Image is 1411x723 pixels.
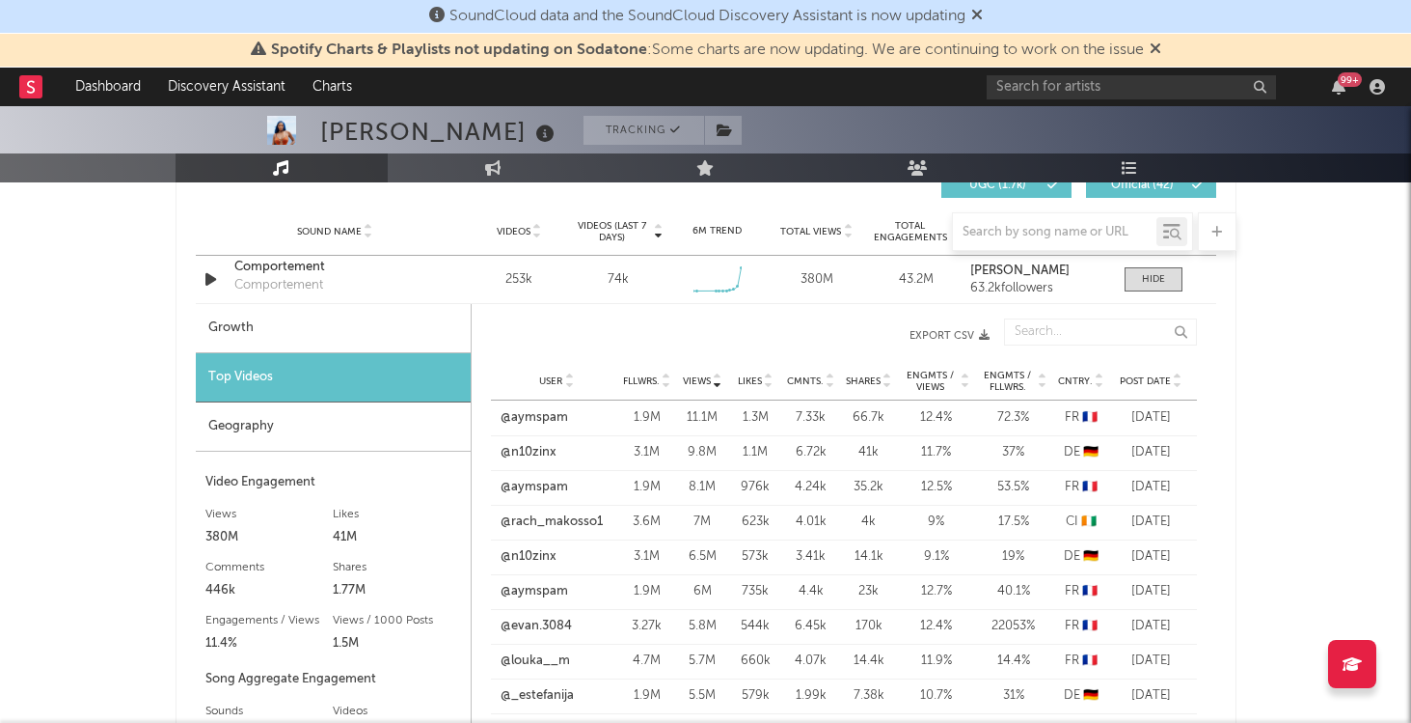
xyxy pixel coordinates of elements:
div: 573k [734,547,777,567]
a: Charts [299,68,366,106]
a: @n10zinx [501,443,556,462]
div: [DATE] [1115,408,1187,428]
span: Spotify Charts & Playlists not updating on Sodatone [271,42,647,58]
div: Growth [196,304,471,353]
span: : Some charts are now updating. We are continuing to work on the issue [271,42,1144,58]
button: 99+ [1332,79,1345,95]
div: 3.41k [787,547,835,567]
div: 4k [845,513,893,532]
div: 7M [681,513,724,532]
div: 12.4 % [903,617,970,636]
a: @aymspam [501,478,568,497]
a: @aymspam [501,582,568,601]
span: Fllwrs. [623,375,660,387]
div: [DATE] [1115,443,1187,462]
div: 37 % [980,443,1047,462]
div: Views [205,503,334,526]
div: 579k [734,686,777,706]
div: 4.07k [787,652,835,671]
a: [PERSON_NAME] [970,264,1104,278]
div: FR [1057,478,1105,497]
button: Tracking [583,116,704,145]
div: 9 % [903,513,970,532]
div: 1.5M [333,632,461,655]
div: 14.4 % [980,652,1047,671]
div: 9.1 % [903,547,970,567]
div: CI [1057,513,1105,532]
strong: [PERSON_NAME] [970,264,1070,277]
div: 660k [734,652,777,671]
div: Comportement [234,276,323,295]
div: 4.4k [787,582,835,601]
div: 8.1M [681,478,724,497]
div: 43.2M [871,270,961,290]
div: 1.9M [623,478,671,497]
div: 1.9M [623,408,671,428]
span: User [539,375,562,387]
span: Views [683,375,711,387]
input: Search... [1004,319,1197,346]
a: @rach_makosso1 [501,513,603,532]
a: @_estefanija [501,686,574,706]
span: Dismiss [1150,42,1161,58]
div: 1.77M [333,579,461,602]
span: 🇩🇪 [1083,689,1099,702]
span: 🇩🇪 [1083,446,1099,459]
input: Search by song name or URL [953,225,1156,240]
div: 17.5 % [980,513,1047,532]
div: 1.1M [734,443,777,462]
div: Song Aggregate Engagement [205,668,461,691]
div: 74k [608,270,629,290]
a: Comportement [234,258,436,277]
span: Official ( 42 ) [1099,180,1187,191]
div: 1.9M [623,686,671,706]
div: [DATE] [1115,478,1187,497]
span: 🇫🇷 [1082,654,1098,667]
div: 735k [734,582,777,601]
button: UGC(1.7k) [941,173,1072,198]
span: Engmts / Fllwrs. [980,370,1036,393]
div: DE [1057,443,1105,462]
div: 3.6M [623,513,671,532]
span: 🇫🇷 [1082,620,1098,632]
div: 11.4% [205,632,334,655]
div: 35.2k [845,478,893,497]
div: 11.1M [681,408,724,428]
div: 253k [475,270,564,290]
div: FR [1057,582,1105,601]
div: Views / 1000 Posts [333,609,461,632]
div: 5.5M [681,686,724,706]
div: Comments [205,556,334,579]
span: 🇩🇪 [1083,550,1099,563]
span: Engmts / Views [903,370,959,393]
div: 544k [734,617,777,636]
div: Videos [333,700,461,723]
div: [DATE] [1115,547,1187,567]
div: 6.45k [787,617,835,636]
div: 11.7 % [903,443,970,462]
div: 6.5M [681,547,724,567]
div: 23k [845,582,893,601]
div: 11.9 % [903,652,970,671]
div: Sounds [205,700,334,723]
div: 41k [845,443,893,462]
span: Dismiss [971,9,983,24]
span: Shares [846,375,881,387]
span: 🇫🇷 [1082,481,1098,493]
div: [DATE] [1115,686,1187,706]
div: 4.01k [787,513,835,532]
span: Likes [738,375,762,387]
div: 40.1 % [980,582,1047,601]
div: 1.3M [734,408,777,428]
div: 380M [772,270,861,290]
div: 66.7k [845,408,893,428]
div: FR [1057,408,1105,428]
div: FR [1057,617,1105,636]
div: 14.1k [845,547,893,567]
span: 🇨🇮 [1081,515,1097,528]
div: 4.24k [787,478,835,497]
div: 6M [681,582,724,601]
a: Discovery Assistant [154,68,299,106]
div: 5.8M [681,617,724,636]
